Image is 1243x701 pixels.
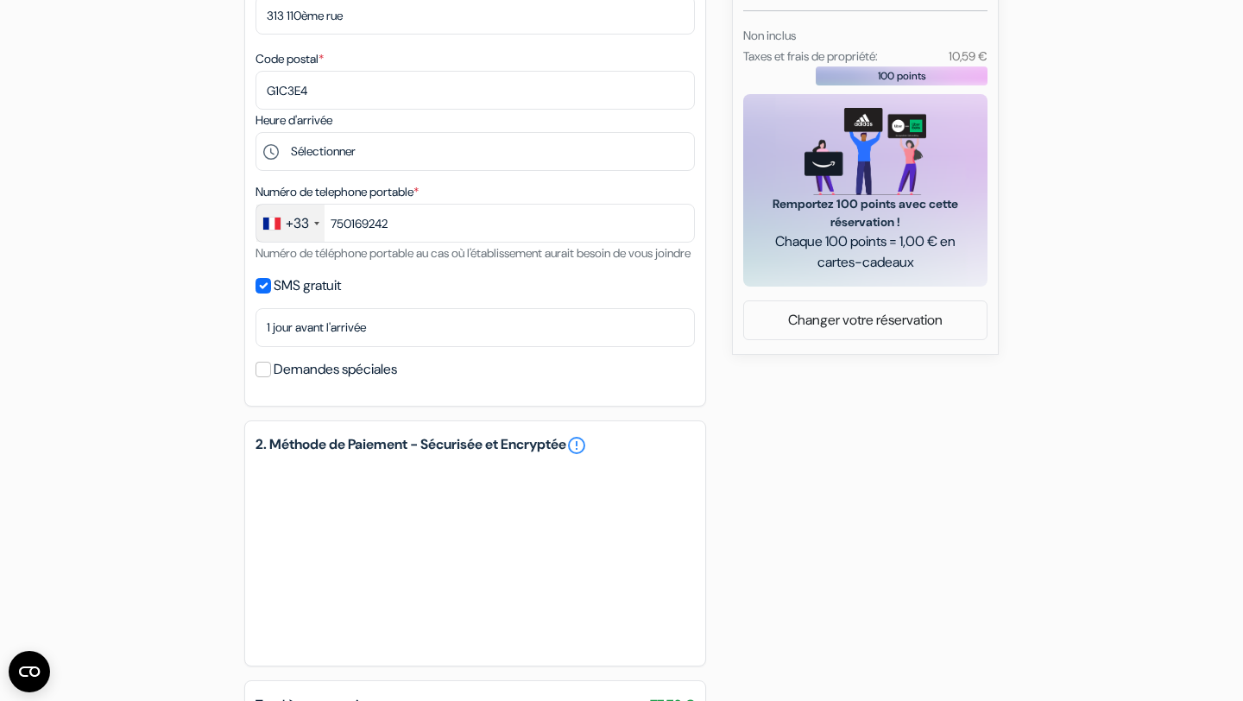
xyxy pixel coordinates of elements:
[804,108,926,195] img: gift_card_hero_new.png
[744,304,987,337] a: Changer votre réservation
[256,183,419,201] label: Numéro de telephone portable
[256,245,691,261] small: Numéro de téléphone portable au cas où l'établissement aurait besoin de vous joindre
[274,357,397,382] label: Demandes spéciales
[764,195,967,231] span: Remportez 100 points avec cette réservation !
[743,28,796,43] small: Non inclus
[743,48,878,64] small: Taxes et frais de propriété:
[878,68,926,84] span: 100 points
[286,213,309,234] div: +33
[256,111,332,129] label: Heure d'arrivée
[566,435,587,456] a: error_outline
[949,48,987,64] small: 10,59 €
[252,459,698,655] iframe: Cadre de saisie sécurisé pour le paiement
[256,204,695,243] input: 6 12 34 56 78
[256,50,324,68] label: Code postal
[9,651,50,692] button: Ouvrir le widget CMP
[256,205,325,242] div: France: +33
[764,231,967,273] span: Chaque 100 points = 1,00 € en cartes-cadeaux
[256,435,695,456] h5: 2. Méthode de Paiement - Sécurisée et Encryptée
[274,274,341,298] label: SMS gratuit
